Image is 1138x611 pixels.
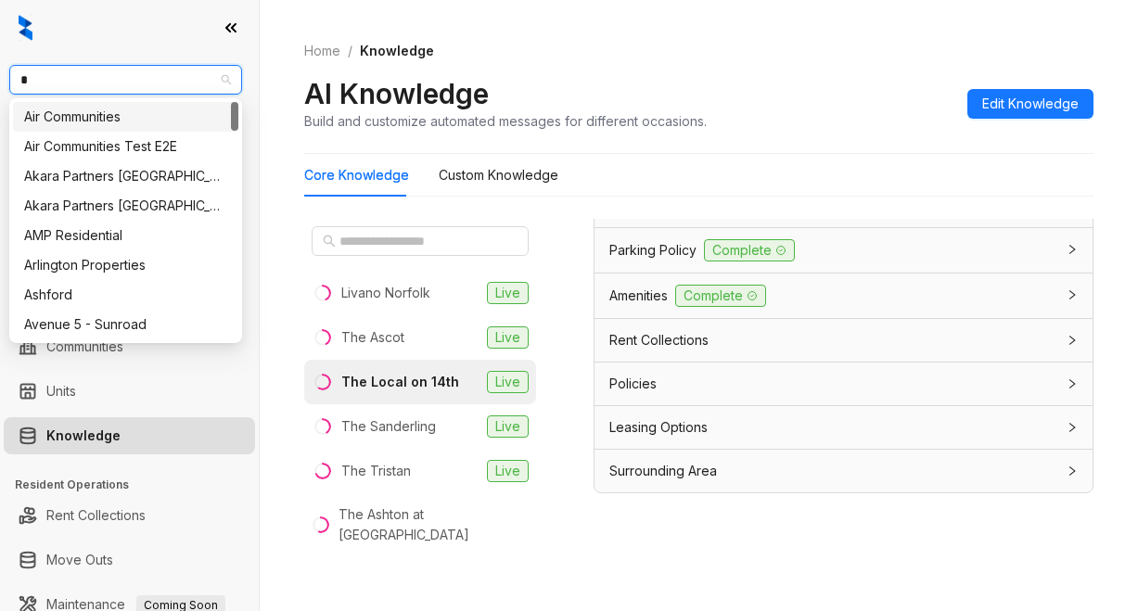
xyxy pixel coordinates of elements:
div: The Ashton at [GEOGRAPHIC_DATA] [339,504,529,545]
li: Communities [4,328,255,365]
div: Avenue 5 - Sunroad [13,310,238,339]
span: Parking Policy [609,240,697,261]
span: Knowledge [360,43,434,58]
a: Communities [46,328,123,365]
h3: Resident Operations [15,477,259,493]
div: The Local on 14th [341,372,459,392]
div: AMP Residential [24,225,227,246]
span: Live [487,326,529,349]
div: Leasing Options [595,406,1093,449]
span: collapsed [1067,422,1078,433]
li: Leasing [4,204,255,241]
div: Air Communities Test E2E [13,132,238,161]
span: Live [487,282,529,304]
div: The Sanderling [341,416,436,437]
a: Units [46,373,76,410]
span: Live [487,460,529,482]
div: AmenitiesComplete [595,274,1093,318]
div: Akara Partners [GEOGRAPHIC_DATA] [24,196,227,216]
div: Livano Norfolk [341,283,430,303]
div: Ashford [13,280,238,310]
li: Collections [4,248,255,286]
li: / [348,41,352,61]
div: Rent Collections [595,319,1093,362]
div: The Tristan [341,461,411,481]
div: Parking PolicyComplete [595,228,1093,273]
li: Leads [4,124,255,161]
span: Edit Knowledge [982,94,1079,114]
span: Live [487,415,529,438]
li: Knowledge [4,417,255,454]
li: Move Outs [4,541,255,579]
div: Build and customize automated messages for different occasions. [304,111,707,131]
span: collapsed [1067,335,1078,346]
span: Complete [704,239,795,261]
div: Akara Partners [GEOGRAPHIC_DATA] [24,166,227,186]
img: logo [19,15,32,41]
a: Move Outs [46,541,113,579]
div: Ashford [24,285,227,305]
div: Akara Partners Nashville [13,161,238,191]
h2: AI Knowledge [304,76,489,111]
div: Core Knowledge [304,165,409,185]
span: Leasing Options [609,417,708,438]
span: Live [487,371,529,393]
li: Units [4,373,255,410]
span: Amenities [609,286,668,306]
button: Edit Knowledge [967,89,1093,119]
li: Rent Collections [4,497,255,534]
div: AMP Residential [13,221,238,250]
span: collapsed [1067,289,1078,300]
span: search [323,235,336,248]
div: Akara Partners Phoenix [13,191,238,221]
a: Rent Collections [46,497,146,534]
div: Avenue 5 - Sunroad [24,314,227,335]
div: Air Communities [13,102,238,132]
div: Custom Knowledge [439,165,558,185]
span: Surrounding Area [609,461,717,481]
span: Complete [675,285,766,307]
a: Home [300,41,344,61]
a: Knowledge [46,417,121,454]
span: collapsed [1067,244,1078,255]
span: collapsed [1067,465,1078,477]
div: Air Communities [24,107,227,127]
div: Arlington Properties [24,255,227,275]
span: Policies [609,374,657,394]
div: The Ascot [341,327,404,348]
div: Surrounding Area [595,450,1093,492]
span: collapsed [1067,378,1078,389]
span: Rent Collections [609,330,709,350]
div: Arlington Properties [13,250,238,280]
div: Air Communities Test E2E [24,136,227,157]
div: Policies [595,363,1093,405]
